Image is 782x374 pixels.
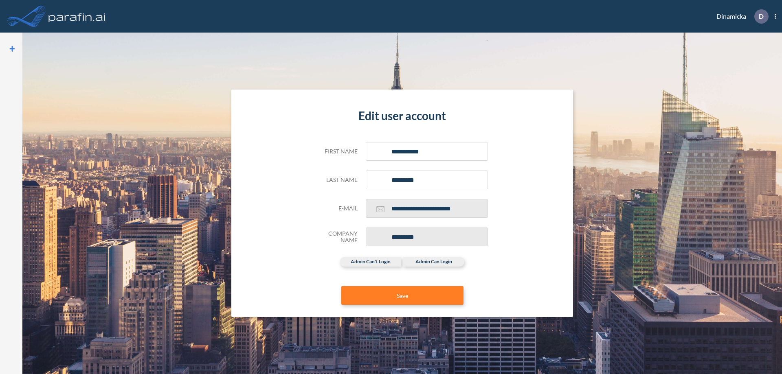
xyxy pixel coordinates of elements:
[341,286,463,305] button: Save
[403,257,464,267] label: admin can login
[317,205,358,212] h5: E-mail
[47,8,107,24] img: logo
[759,13,764,20] p: D
[317,148,358,155] h5: First name
[704,9,776,24] div: Dinamicka
[317,109,488,123] h4: Edit user account
[317,230,358,244] h5: Company Name
[340,257,401,267] label: admin can't login
[317,177,358,184] h5: Last name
